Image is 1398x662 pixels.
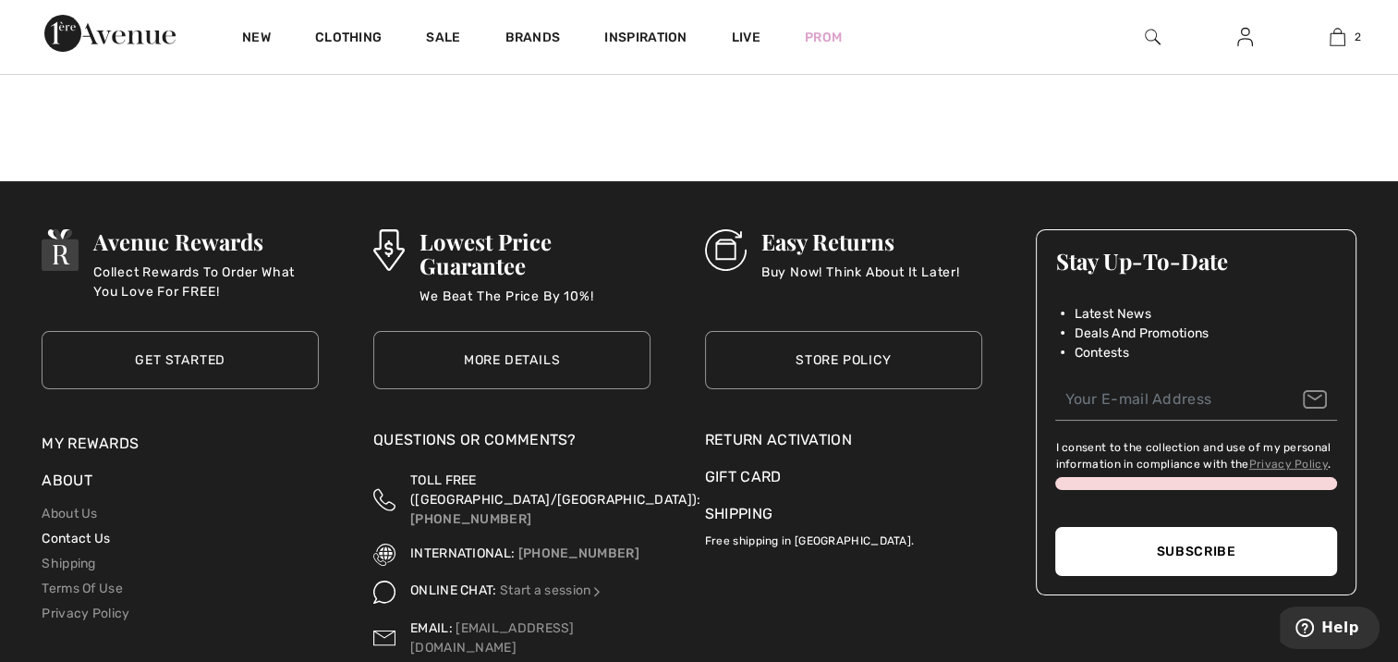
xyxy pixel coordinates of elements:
span: TOLL FREE ([GEOGRAPHIC_DATA]/[GEOGRAPHIC_DATA]): [410,472,700,508]
img: Online Chat [590,585,603,598]
p: We Beat The Price By 10%! [419,287,650,324]
a: 2 [1292,26,1382,48]
a: Prom [805,28,842,47]
span: Contests [1074,343,1128,362]
img: My Info [1237,26,1253,48]
span: EMAIL: [410,620,453,636]
a: Contact Us [42,531,110,546]
img: Lowest Price Guarantee [373,229,405,271]
p: Buy Now! Think About It Later! [761,263,960,300]
a: Get Started [42,331,319,389]
label: I consent to the collection and use of my personal information in compliance with the . [1055,439,1336,472]
h3: Easy Returns [761,229,960,253]
a: Sign In [1222,26,1268,49]
a: About Us [42,506,97,521]
a: Clothing [315,30,382,49]
a: Privacy Policy [1249,458,1328,471]
p: Free shipping in [GEOGRAPHIC_DATA]. [705,525,982,549]
button: Subscribe [1055,527,1336,576]
span: 2 [1355,29,1361,45]
h3: Stay Up-To-Date [1055,249,1336,273]
div: Questions or Comments? [373,429,650,460]
h3: Avenue Rewards [93,229,319,253]
span: Deals And Promotions [1074,324,1209,343]
span: Latest News [1074,304,1150,324]
img: Easy Returns [705,229,747,271]
iframe: Opens a widget where you can find more information [1280,607,1380,653]
img: International [373,544,395,566]
a: More Details [373,331,650,389]
a: Store Policy [705,331,982,389]
a: [PHONE_NUMBER] [518,546,639,561]
a: Privacy Policy [42,606,129,621]
a: Shipping [42,556,95,571]
img: Online Chat [373,581,395,603]
a: My Rewards [42,435,139,452]
div: About [42,470,319,501]
a: Sale [426,30,460,49]
img: Avenue Rewards [42,229,79,271]
a: Brands [505,30,561,49]
a: Live [732,28,760,47]
span: Inspiration [604,30,687,49]
a: Return Activation [705,429,982,451]
input: Your E-mail Address [1055,379,1336,421]
img: Contact us [373,619,395,657]
a: [PHONE_NUMBER] [410,511,531,527]
img: Toll Free (Canada/US) [373,471,395,529]
p: Collect Rewards To Order What You Love For FREE! [93,263,319,300]
h3: Lowest Price Guarantee [419,229,650,277]
a: Terms Of Use [42,581,123,596]
span: ONLINE CHAT: [410,582,497,598]
a: Gift Card [705,466,982,488]
span: INTERNATIONAL: [410,546,515,561]
a: [EMAIL_ADDRESS][DOMAIN_NAME] [410,620,575,656]
img: My Bag [1330,26,1345,48]
img: search the website [1145,26,1161,48]
a: Shipping [705,505,772,522]
a: New [242,30,271,49]
img: 1ère Avenue [44,15,176,52]
a: Start a session [500,582,604,598]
